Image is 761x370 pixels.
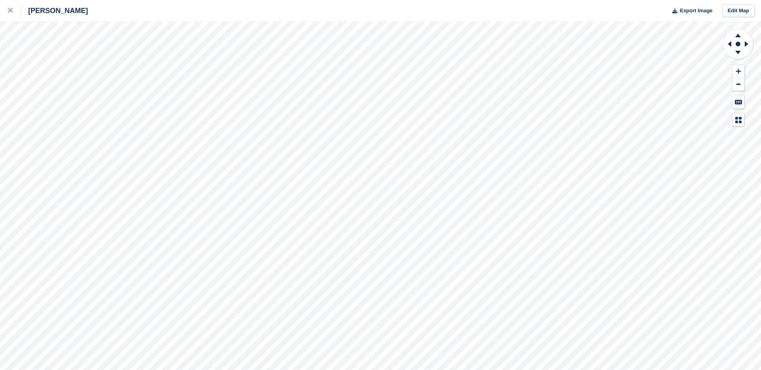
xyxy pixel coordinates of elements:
a: Edit Map [722,4,755,17]
span: Export Image [680,7,712,15]
button: Zoom In [732,65,744,78]
button: Zoom Out [732,78,744,91]
div: [PERSON_NAME] [21,6,88,15]
button: Keyboard Shortcuts [732,95,744,109]
button: Map Legend [732,113,744,126]
button: Export Image [667,4,713,17]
